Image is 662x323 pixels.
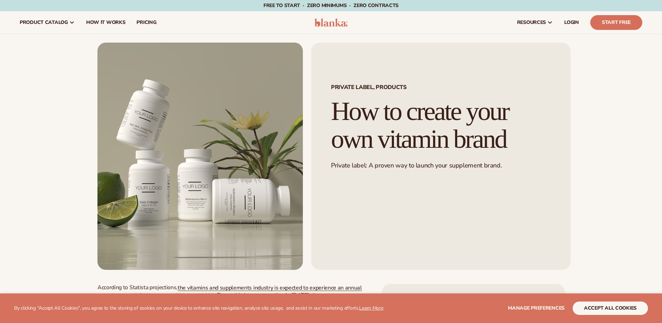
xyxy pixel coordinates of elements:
[590,15,642,30] a: Start Free
[331,84,551,90] span: Private label, Products
[331,161,551,170] p: Private label: A proven way to launch your supplement brand.
[564,20,579,25] span: LOGIN
[573,302,648,315] button: accept all cookies
[136,20,156,25] span: pricing
[511,11,559,34] a: resources
[97,284,362,299] a: the vitamins and supplements industry is expected to experience an annual growth rate of 6.71% be...
[14,305,383,311] p: By clicking "Accept All Cookies", you agree to the storing of cookies on your device to enhance s...
[517,20,546,25] span: resources
[559,11,585,34] a: LOGIN
[508,305,565,311] span: Manage preferences
[97,43,303,270] img: A few personalized vitamin bottles with your brand sitting next to one another with a sliced lime...
[20,20,68,25] span: product catalog
[86,20,126,25] span: How It Works
[359,305,383,311] a: Learn More
[508,302,565,315] button: Manage preferences
[331,97,551,153] h1: How to create your own vitamin brand
[314,18,348,27] img: logo
[14,11,81,34] a: product catalog
[263,2,399,9] span: Free to start · ZERO minimums · ZERO contracts
[131,11,162,34] a: pricing
[81,11,131,34] a: How It Works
